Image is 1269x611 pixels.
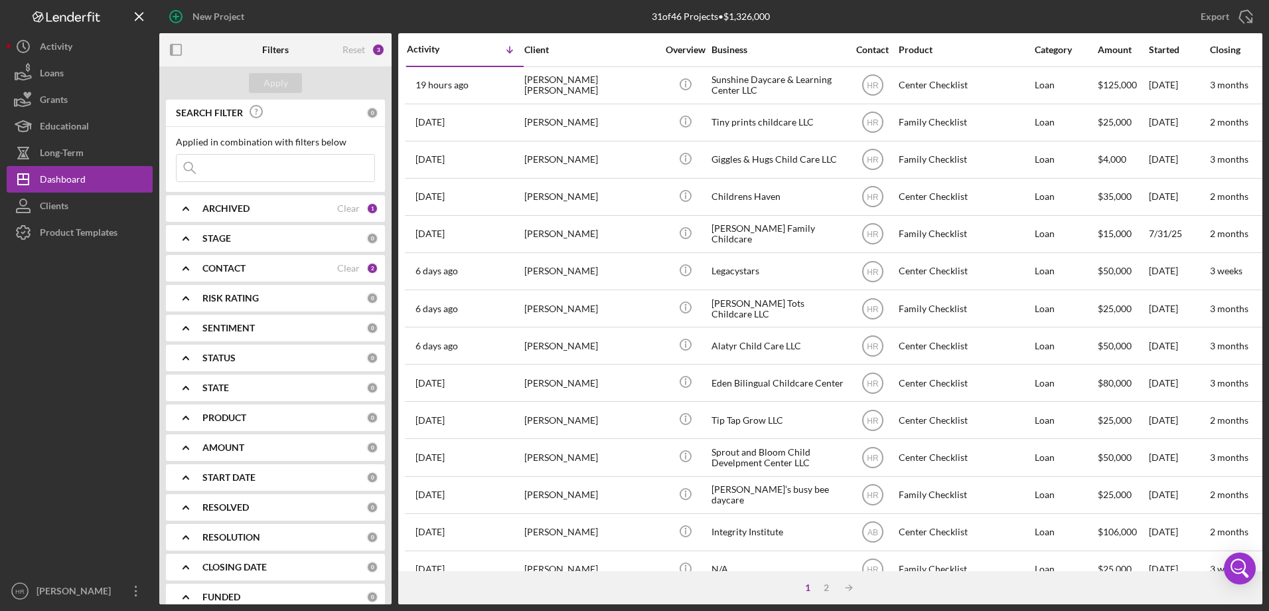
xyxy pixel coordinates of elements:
time: 2 months [1210,228,1248,239]
div: [DATE] [1149,365,1209,400]
b: RESOLUTION [202,532,260,543]
div: [PERSON_NAME] [PERSON_NAME] [524,68,657,103]
div: Loan [1035,142,1096,177]
div: [PERSON_NAME] [524,254,657,289]
text: HR [867,118,879,128]
div: [PERSON_NAME] [524,328,657,363]
text: HR [867,416,879,425]
div: Dashboard [40,166,86,196]
text: HR [867,155,879,165]
a: Activity [7,33,153,60]
b: START DATE [202,472,256,483]
div: Loan [1035,402,1096,438]
div: Center Checklist [899,365,1031,400]
time: 3 months [1210,340,1248,351]
button: Apply [249,73,302,93]
div: New Project [192,3,244,30]
div: [PERSON_NAME] [524,552,657,587]
div: Sprout and Bloom Child Develpment Center LLC [711,440,844,475]
div: [PERSON_NAME] [524,478,657,513]
button: Long-Term [7,139,153,166]
div: Loan [1035,254,1096,289]
div: [DATE] [1149,440,1209,475]
div: [DATE] [1149,142,1209,177]
div: [PERSON_NAME] [524,402,657,438]
b: STATE [202,383,229,393]
div: 31 of 46 Projects • $1,326,000 [652,11,770,22]
b: Filters [262,44,289,55]
button: New Project [159,3,258,30]
div: Center Checklist [899,68,1031,103]
div: 0 [366,531,378,543]
div: [PERSON_NAME] [524,105,657,140]
div: 0 [366,472,378,483]
time: 2025-08-19 18:30 [415,80,469,90]
text: HR [15,588,25,595]
text: HR [867,341,879,351]
div: $50,000 [1098,328,1148,363]
time: 3 weeks [1210,563,1242,574]
div: 0 [366,232,378,244]
div: [PERSON_NAME] [524,365,657,400]
div: Childrens Haven [711,179,844,215]
div: [PERSON_NAME] [524,291,657,326]
div: Center Checklist [899,254,1031,289]
time: 2025-08-08 17:41 [415,527,445,537]
div: [DATE] [1149,68,1209,103]
div: Giggles & Hugs Child Care LLC [711,142,844,177]
div: 0 [366,442,378,454]
div: [DATE] [1149,515,1209,550]
time: 2025-08-18 19:33 [415,117,445,128]
div: Client [524,44,657,55]
b: AMOUNT [202,442,244,453]
div: Center Checklist [899,179,1031,215]
div: Loan [1035,328,1096,363]
button: Educational [7,113,153,139]
time: 2 months [1210,191,1248,202]
time: 3 months [1210,452,1248,463]
time: 2 months [1210,116,1248,128]
button: Product Templates [7,219,153,246]
div: Open Intercom Messenger [1224,553,1256,584]
div: [DATE] [1149,552,1209,587]
time: 2025-08-16 18:53 [415,191,445,202]
div: 2 [366,262,378,274]
div: Loans [40,60,64,90]
button: Dashboard [7,166,153,193]
b: STATUS [202,353,236,363]
div: [DATE] [1149,105,1209,140]
div: 0 [366,591,378,603]
time: 3 weeks [1210,265,1242,276]
div: 7/31/25 [1149,217,1209,252]
div: $25,000 [1098,291,1148,326]
div: Loan [1035,217,1096,252]
b: FUNDED [202,592,240,602]
div: $25,000 [1098,478,1148,513]
div: 0 [366,412,378,424]
button: Export [1187,3,1262,30]
div: $4,000 [1098,142,1148,177]
div: Center Checklist [899,440,1031,475]
b: CLOSING DATE [202,562,267,572]
div: Loan [1035,515,1096,550]
div: Product [899,44,1031,55]
div: Eden Bilingual Childcare Center [711,365,844,400]
b: RESOLVED [202,502,249,513]
div: Loan [1035,105,1096,140]
div: Family Checklist [899,217,1031,252]
div: [PERSON_NAME] [524,440,657,475]
button: Loans [7,60,153,86]
time: 2025-08-14 21:25 [415,228,445,239]
div: $80,000 [1098,365,1148,400]
div: $50,000 [1098,440,1148,475]
div: N/A [711,552,844,587]
div: Family Checklist [899,105,1031,140]
div: [DATE] [1149,478,1209,513]
text: HR [867,267,879,276]
text: HR [867,454,879,463]
div: Activity [40,33,72,63]
time: 3 months [1210,377,1248,389]
div: Loan [1035,179,1096,215]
